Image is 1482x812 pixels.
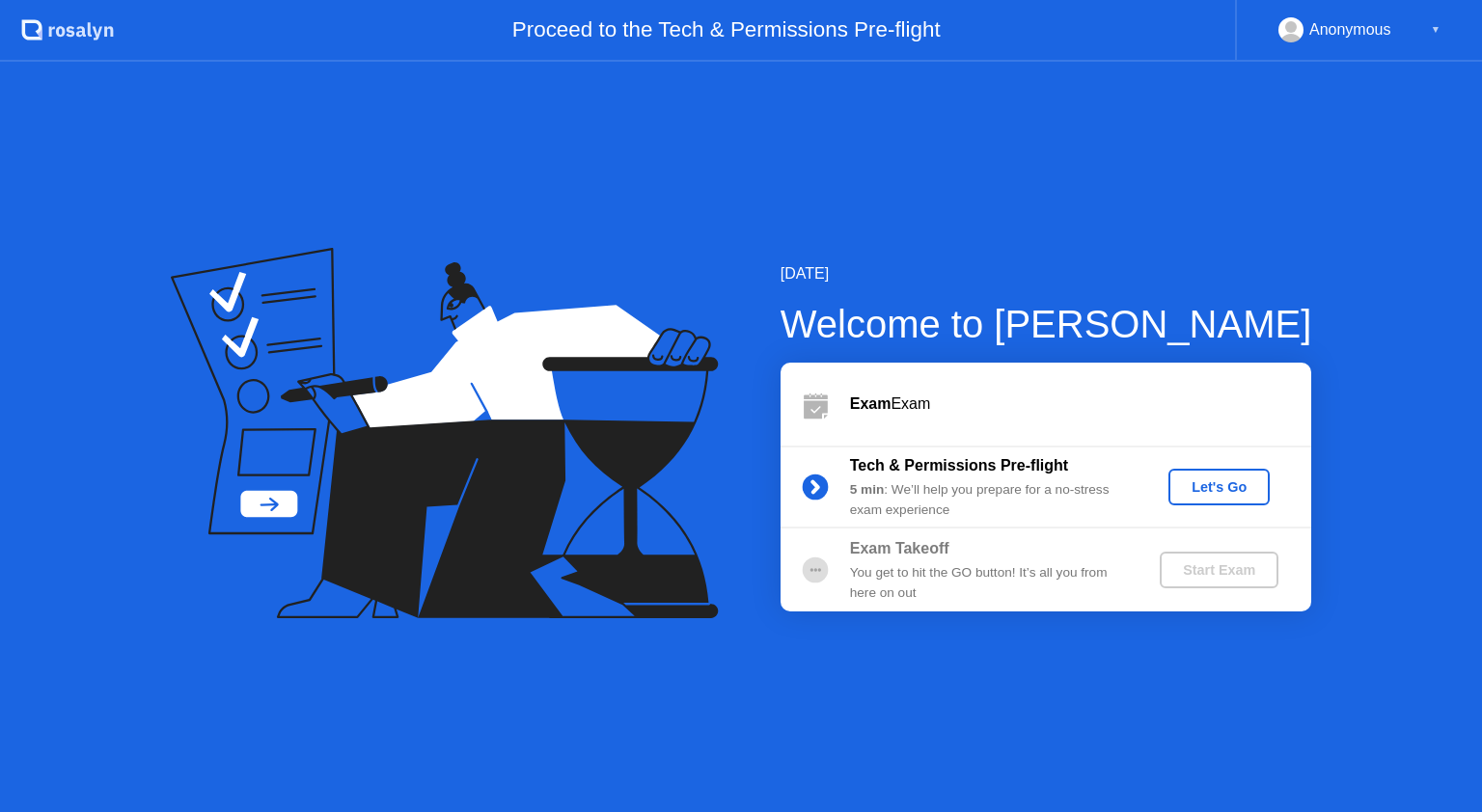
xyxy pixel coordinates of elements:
[781,262,1312,285] div: [DATE]
[1168,469,1270,505] button: Let's Go
[1309,17,1391,42] div: Anonymous
[781,295,1312,353] div: Welcome to [PERSON_NAME]
[850,482,885,497] b: 5 min
[850,480,1128,520] div: : We’ll help you prepare for a no-stress exam experience
[850,392,1311,416] div: Exam
[1431,17,1441,42] div: ▼
[850,563,1128,603] div: You get to hit the GO button! It’s all you from here on out
[850,457,1068,474] b: Tech & Permissions Pre-flight
[1167,562,1271,578] div: Start Exam
[850,395,892,412] b: Exam
[1160,552,1278,588] button: Start Exam
[1176,479,1262,495] div: Let's Go
[850,540,949,556] b: Exam Takeoff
